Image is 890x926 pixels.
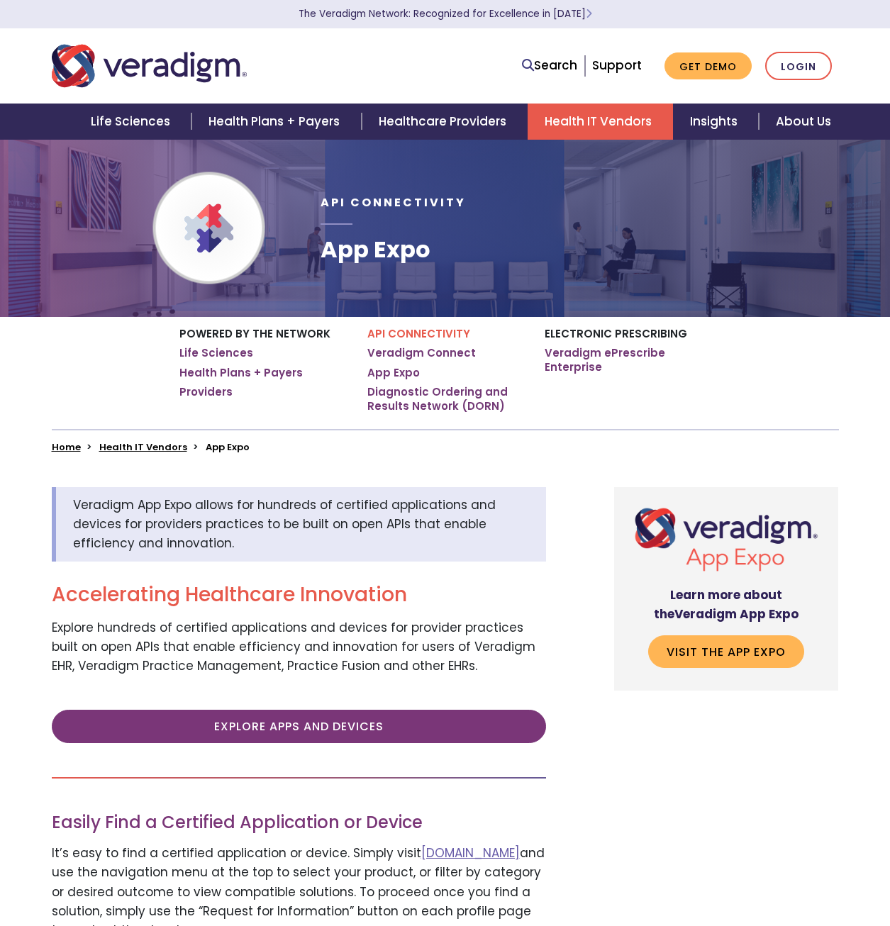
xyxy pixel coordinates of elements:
h3: Easily Find a Certified Application or Device [52,813,546,833]
a: Health Plans + Payers [179,366,303,380]
a: The Veradigm Network: Recognized for Excellence in [DATE]Learn More [299,7,592,21]
a: Healthcare Providers [362,104,528,140]
a: Veradigm Connect [367,346,476,360]
h2: Accelerating Healthcare Innovation [52,583,546,607]
a: Health IT Vendors [528,104,673,140]
a: Veradigm ePrescribe Enterprise [545,346,711,374]
a: Insights [673,104,759,140]
a: Life Sciences [179,346,253,360]
a: About Us [759,104,848,140]
span: Learn More [586,7,592,21]
a: Login [765,52,832,81]
a: Explore Apps and Devices [52,710,546,742]
h1: App Expo [321,236,466,263]
a: Get Demo [664,52,752,80]
span: Veradigm App Expo [674,606,799,623]
img: Veradigm logo [52,43,247,89]
a: Health IT Vendors [99,440,187,454]
a: Life Sciences [74,104,191,140]
a: Visit the App Expo [648,635,804,668]
img: Veradigm App Expo [625,498,828,574]
a: Health Plans + Payers [191,104,361,140]
strong: Learn more about the [654,586,799,623]
p: Explore hundreds of certified applications and devices for provider practices built on open APIs ... [52,618,546,676]
a: Home [52,440,81,454]
a: Search [522,56,577,75]
a: Providers [179,385,233,399]
a: [DOMAIN_NAME] [421,844,520,861]
a: Support [592,57,642,74]
a: Diagnostic Ordering and Results Network (DORN) [367,385,523,413]
span: Veradigm App Expo allows for hundreds of certified applications and devices for providers practic... [73,496,496,552]
a: App Expo [367,366,420,380]
span: API Connectivity [321,194,466,211]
